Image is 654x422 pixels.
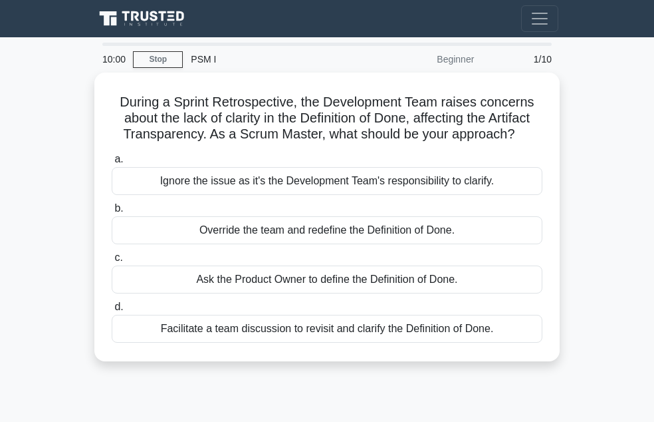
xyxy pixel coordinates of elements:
div: 10:00 [94,46,133,73]
span: a. [114,153,123,164]
a: Stop [133,51,183,68]
div: Override the team and redefine the Definition of Done. [112,216,542,244]
div: PSM I [183,46,366,73]
h5: During a Sprint Retrospective, the Development Team raises concerns about the lack of clarity in ... [110,94,544,143]
div: Facilitate a team discussion to revisit and clarify the Definition of Done. [112,315,542,343]
div: Ignore the issue as it's the Development Team's responsibility to clarify. [112,167,542,195]
div: 1/10 [482,46,560,73]
span: d. [114,301,123,312]
span: c. [114,252,122,263]
div: Beginner [366,46,482,73]
button: Toggle navigation [521,5,558,32]
span: b. [114,202,123,214]
div: Ask the Product Owner to define the Definition of Done. [112,266,542,294]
